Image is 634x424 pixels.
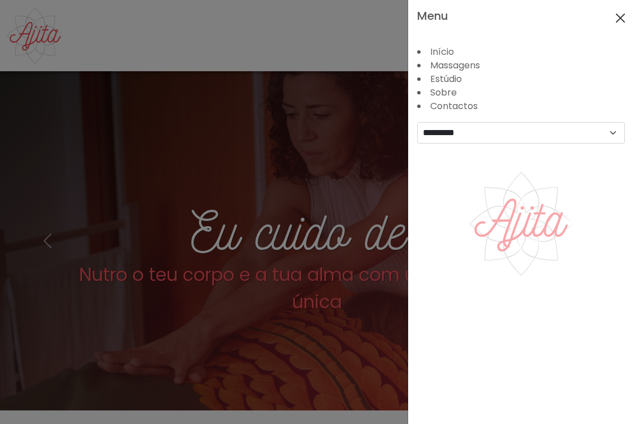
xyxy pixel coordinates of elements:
a: Início [430,45,454,58]
h5: Menu [417,9,448,23]
button: Close [611,9,629,27]
a: Estúdio [430,72,462,85]
a: Contactos [430,99,478,113]
a: Massagens [430,59,480,72]
img: Logo [469,172,573,276]
a: Sobre [430,86,457,99]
